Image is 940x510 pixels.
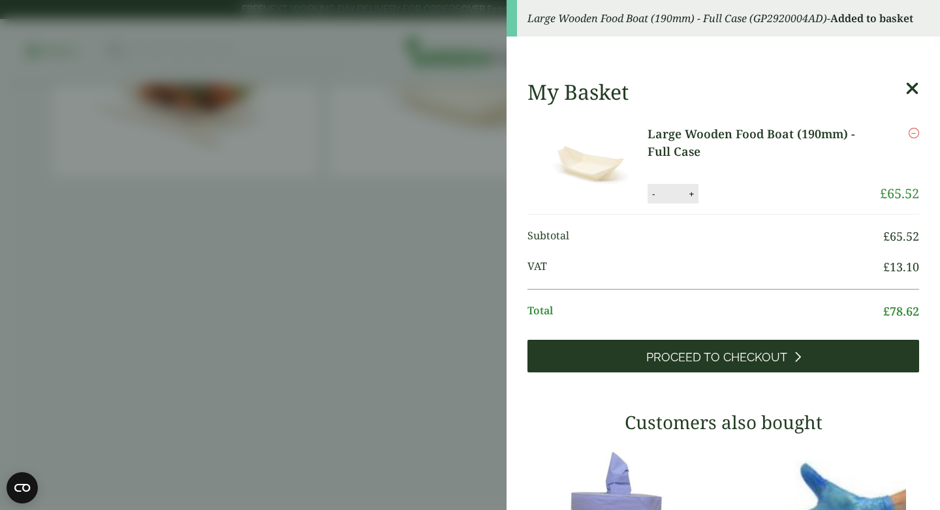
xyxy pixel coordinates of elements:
[527,412,919,434] h3: Customers also bought
[883,259,919,275] bdi: 13.10
[527,11,827,25] em: Large Wooden Food Boat (190mm) - Full Case (GP2920004AD)
[648,188,659,200] button: -
[880,185,919,202] bdi: 65.52
[685,188,698,200] button: +
[883,228,890,244] span: £
[883,303,919,319] bdi: 78.62
[7,472,38,503] button: Open CMP widget
[646,350,787,365] span: Proceed to Checkout
[648,125,880,160] a: Large Wooden Food Boat (190mm) - Full Case
[527,80,629,104] h2: My Basket
[909,125,919,141] a: Remove this item
[883,259,890,275] span: £
[883,228,919,244] bdi: 65.52
[527,303,883,320] span: Total
[883,303,890,319] span: £
[527,228,883,245] span: Subtotal
[880,185,887,202] span: £
[830,11,913,25] strong: Added to basket
[527,258,883,276] span: VAT
[527,340,919,372] a: Proceed to Checkout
